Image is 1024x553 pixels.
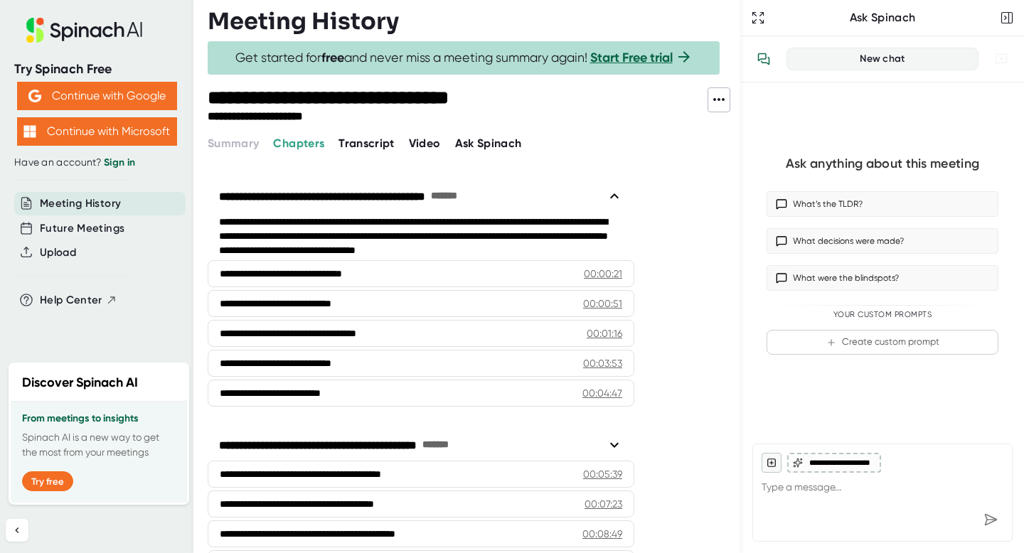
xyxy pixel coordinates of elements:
a: Sign in [104,156,135,168]
button: Close conversation sidebar [997,8,1017,28]
div: New chat [796,53,969,65]
div: 00:07:23 [585,497,622,511]
button: Help Center [40,292,117,308]
button: Video [409,135,441,152]
div: 00:08:49 [582,527,622,541]
b: free [321,50,344,65]
button: Upload [40,245,76,261]
span: Summary [208,136,259,150]
h3: Meeting History [208,8,399,35]
div: Ask Spinach [768,11,997,25]
span: Help Center [40,292,102,308]
div: 00:03:53 [583,356,622,370]
button: Ask Spinach [455,135,522,152]
button: Continue with Google [17,82,177,110]
div: 00:00:51 [583,296,622,311]
a: Start Free trial [590,50,673,65]
button: Expand to Ask Spinach page [748,8,768,28]
div: Your Custom Prompts [767,310,998,320]
span: Get started for and never miss a meeting summary again! [235,50,693,66]
button: Future Meetings [40,220,124,237]
div: 00:05:39 [583,467,622,481]
div: 00:04:47 [582,386,622,400]
button: View conversation history [750,45,778,73]
span: Chapters [273,136,324,150]
h3: From meetings to insights [22,413,176,424]
h2: Discover Spinach AI [22,373,138,392]
button: Collapse sidebar [6,519,28,542]
button: Create custom prompt [767,330,998,355]
div: Have an account? [14,156,179,169]
div: Try Spinach Free [14,61,179,77]
div: Send message [978,507,1003,532]
div: Ask anything about this meeting [786,156,979,172]
span: Ask Spinach [455,136,522,150]
button: What were the blindspots? [767,265,998,291]
button: Continue with Microsoft [17,117,177,146]
span: Transcript [338,136,395,150]
button: Transcript [338,135,395,152]
button: Try free [22,471,73,491]
div: 00:01:16 [587,326,622,340]
button: Summary [208,135,259,152]
button: Chapters [273,135,324,152]
div: 00:00:21 [584,267,622,281]
img: Aehbyd4JwY73AAAAAElFTkSuQmCC [28,90,41,102]
button: What’s the TLDR? [767,191,998,217]
p: Spinach AI is a new way to get the most from your meetings [22,430,176,460]
button: What decisions were made? [767,228,998,254]
button: Meeting History [40,195,121,212]
span: Video [409,136,441,150]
